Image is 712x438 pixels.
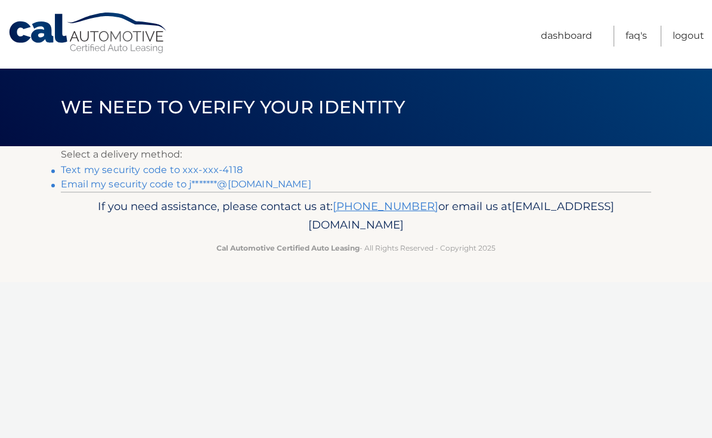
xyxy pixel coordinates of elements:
a: Cal Automotive [8,12,169,54]
span: We need to verify your identity [61,96,405,118]
p: - All Rights Reserved - Copyright 2025 [69,242,643,254]
a: Logout [673,26,704,47]
strong: Cal Automotive Certified Auto Leasing [216,243,360,252]
a: Dashboard [541,26,592,47]
a: Email my security code to j*******@[DOMAIN_NAME] [61,178,311,190]
a: Text my security code to xxx-xxx-4118 [61,164,243,175]
p: Select a delivery method: [61,146,651,163]
a: [PHONE_NUMBER] [333,199,438,213]
a: FAQ's [626,26,647,47]
p: If you need assistance, please contact us at: or email us at [69,197,643,235]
